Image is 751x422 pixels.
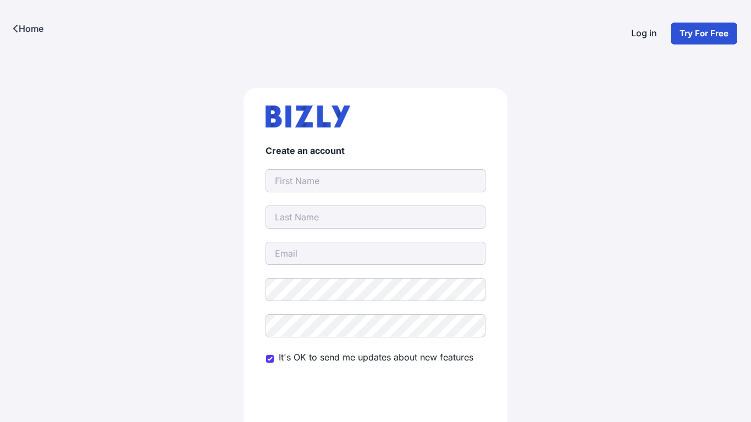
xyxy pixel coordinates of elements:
[670,22,738,45] a: Try For Free
[266,169,485,192] input: First Name
[266,206,485,229] input: Last Name
[266,105,350,127] img: bizly_logo.svg
[622,22,666,45] a: Log in
[279,351,473,364] label: It's OK to send me updates about new features
[266,242,485,265] input: Email
[266,145,485,156] h4: Create an account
